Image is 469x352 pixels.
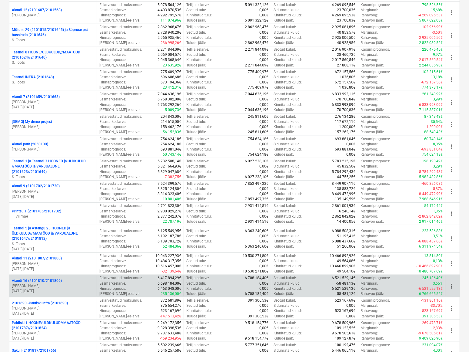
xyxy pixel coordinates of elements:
p: 2 925 006,50€ [332,35,355,40]
p: Eelarvestatud maksumus : [99,47,142,52]
p: Rahavoog : [361,147,378,152]
span: more_vert [448,210,455,218]
p: Seotud kulud : [274,47,296,52]
p: 245 811,60€ [248,130,268,135]
p: 693 881,04€ [335,147,355,152]
p: Tulude jääk : [186,85,206,90]
p: Seotud kulud : [274,137,296,142]
p: 111 074,96€ [161,18,181,23]
p: Tulude jääk : [186,152,206,157]
p: 2 862 968,47€ [245,25,268,30]
div: Aiandi 16 (2101810/2101809)[PERSON_NAME][DATE]-[DATE] [12,278,94,294]
p: 60 743,14€ [163,152,181,157]
p: 4 292 795,57€ [158,13,181,18]
p: 798 526,55€ [422,2,443,8]
p: 0,00€ [259,75,268,80]
p: Hinnaprognoos : [99,147,126,152]
div: Aiandi 12 (2101607/2101568)[PERSON_NAME] [12,8,94,18]
iframe: Chat Widget [439,323,469,352]
p: 6 833 993,09€ [332,102,355,107]
p: [PERSON_NAME] [12,13,94,18]
p: [DATE] - [DATE] [12,311,94,316]
p: [PERSON_NAME]-eelarve : [99,152,140,157]
p: [PERSON_NAME]-eelarve : [99,63,140,68]
p: [PERSON_NAME] [12,331,94,336]
div: [DEMO] My demo project[PERSON_NAME] [12,119,94,130]
p: 158 462,17€ [161,124,181,130]
p: 2 965 935,46€ [158,35,181,40]
p: Rahavoog : [361,102,378,107]
p: 775 409,97€ [248,85,268,90]
p: [PERSON_NAME]-eelarve : [99,18,140,23]
p: 23 412,31€ [163,85,181,90]
p: 1 200,00€ [339,124,355,130]
p: 0,00€ [346,142,355,147]
span: more_vert [448,305,455,312]
div: Aiandi 11 (2101807/2101808)[PERSON_NAME][DATE]-[DATE] [12,256,94,271]
div: Tasandi 1 ja Tasandi 3 HOONED ja ÜLDKULUD //MAATÖÖD ja VARJUALUNE (2101623//2101649)S. Toots [12,159,94,180]
p: Seotud tulu : [186,142,206,147]
p: 673 194,36€ [161,80,181,85]
p: Seotud tulu : [186,75,206,80]
p: Kulude jääk : [274,63,294,68]
p: Aiandi 7 (2101659/2101668) [12,94,60,100]
p: Seotud tulu : [186,97,206,102]
p: Hinnaprognoos : [99,35,126,40]
span: more_vert [448,9,455,16]
p: Eelarvestatud maksumus : [99,137,142,142]
p: Sidumata kulud : [274,75,301,80]
p: Eesmärkeelarve : [99,30,126,35]
p: Kasumiprognoos : [361,2,390,8]
p: 0,00€ [259,13,268,18]
p: 1 036,80€ [339,85,355,90]
p: Eelarvestatud maksumus : [99,2,142,8]
p: 5 067 622,08€ [419,18,443,23]
p: 2 016 907,91€ [332,47,355,52]
p: Marginaal : [361,30,378,35]
p: Kinnitatud tulu : [186,35,212,40]
p: Kasumiprognoos : [361,92,390,97]
p: Eesmärkeelarve : [99,52,126,57]
p: Kinnitatud kulud : [274,35,302,40]
p: 5 009,73€ [165,107,181,113]
p: -1 200,00€ [425,124,443,130]
p: Kasumiprognoos : [361,25,390,30]
p: [DATE] - [DATE] [12,266,94,272]
p: 281 343,92€ [422,92,443,97]
p: Eesmärkeelarve : [99,97,126,102]
div: Tasandi 8 HOONE/ÜLDKULUD//MAATÖÖD (2101624//2101640)S. Toots [12,50,94,65]
p: -70 700,84€ [336,97,355,102]
p: Aiandi park (2050100) [12,142,48,147]
p: Rahavoog : [361,124,378,130]
p: 672 157,56€ [335,69,355,75]
p: Kinnitatud tulu : [186,57,212,63]
p: 87 349,43€ [424,114,443,119]
p: 6 833 993,11€ [332,92,355,97]
p: Seotud kulud : [274,159,296,164]
p: 9,97% [433,52,443,57]
p: 0,00€ [259,97,268,102]
p: 696 606,68€ [161,75,181,80]
p: 56 152,83€ [163,130,181,135]
div: Paldiski 1 HOONE/ÜLDKULUD//MAATÖÖD (2101787//2101824)[PERSON_NAME][DATE]-[DATE] [12,320,94,341]
p: Marginaal : [361,52,378,57]
p: Marginaal : [361,8,378,13]
span: more_vert [448,121,455,128]
p: 0,00€ [259,119,268,124]
span: more_vert [448,99,455,106]
p: S. Toots [12,38,94,43]
p: 13,18% [431,75,443,80]
p: 6 768 302,00€ [158,97,181,102]
p: 276 134,28€ [335,114,355,119]
p: S. Toots [12,242,94,247]
p: 2 925 081,89€ [332,25,355,30]
p: 1 036,80€ [339,75,355,80]
p: 5 091 322,12€ [245,2,268,8]
p: [PERSON_NAME] [12,283,94,289]
p: 8,05% [433,142,443,147]
p: 226 475,45€ [422,47,443,52]
p: 2 822 039,52€ [419,40,443,46]
p: 0,00€ [259,30,268,35]
div: Aiandi 7 (2101659/2101668)[PERSON_NAME][DATE]-[DATE] [12,94,94,110]
p: 2 728 940,20€ [158,30,181,35]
